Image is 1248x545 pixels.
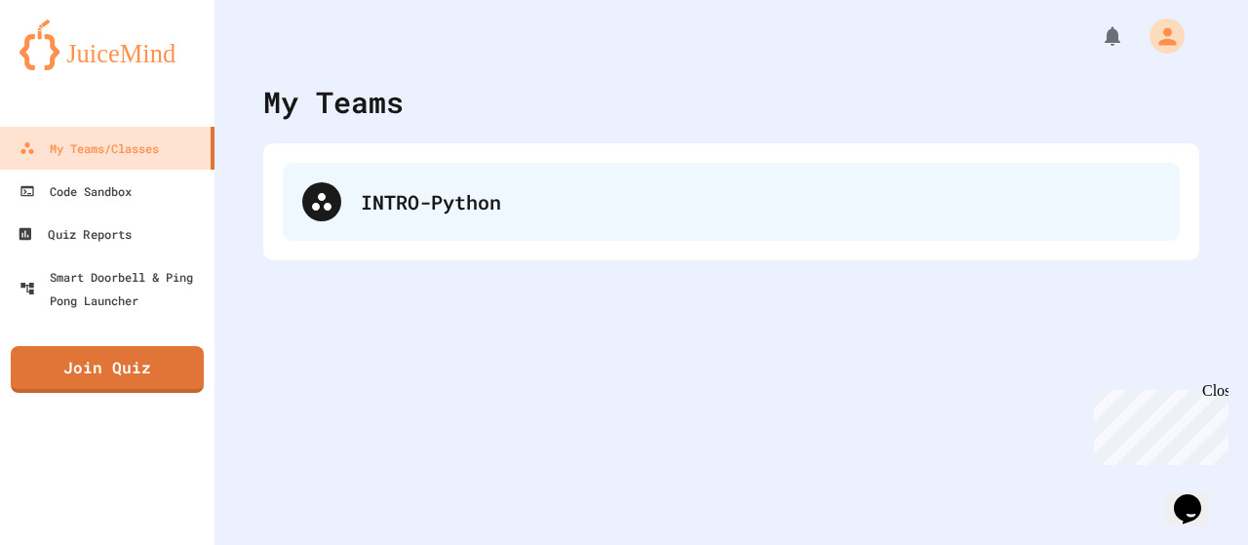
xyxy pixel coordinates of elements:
a: Join Quiz [11,346,204,393]
div: INTRO-Python [283,163,1180,241]
div: My Teams [263,80,404,124]
div: INTRO-Python [361,187,1160,216]
div: My Teams/Classes [19,136,159,160]
iframe: chat widget [1086,382,1228,465]
iframe: chat widget [1166,467,1228,526]
div: Code Sandbox [19,179,132,203]
img: logo-orange.svg [19,19,195,70]
div: Quiz Reports [18,222,133,247]
div: My Notifications [1065,19,1129,53]
div: My Account [1129,14,1189,58]
div: Smart Doorbell & Ping Pong Launcher [19,265,207,312]
div: Chat with us now!Close [8,8,135,124]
